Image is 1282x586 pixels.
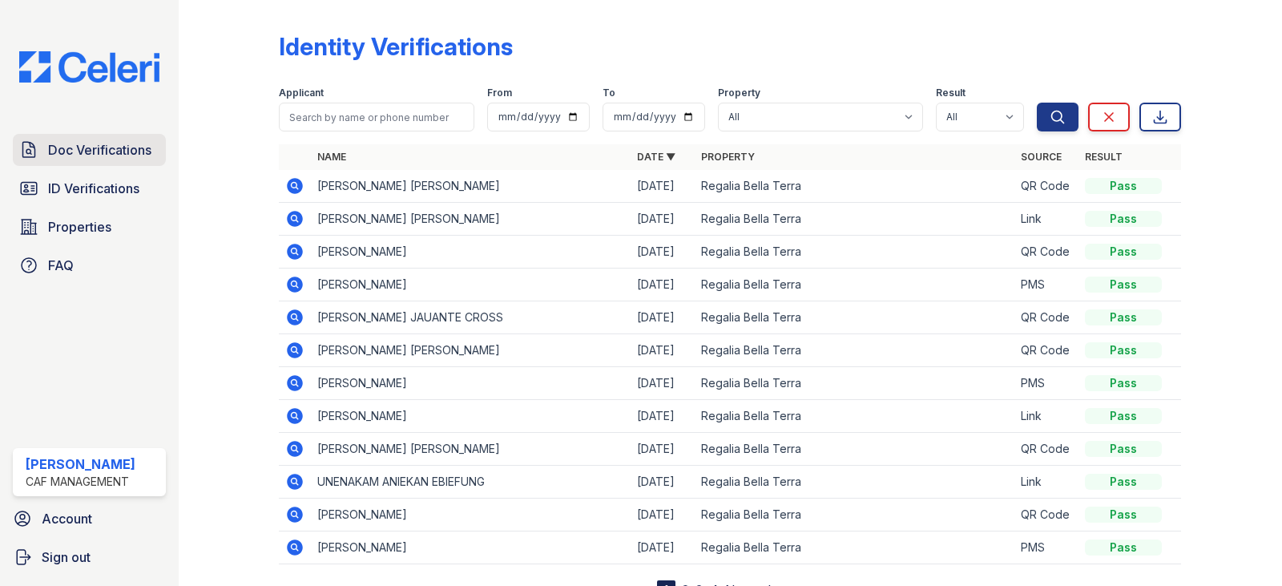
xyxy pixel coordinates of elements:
td: Regalia Bella Terra [695,466,1014,499]
td: Link [1014,203,1078,236]
td: [DATE] [631,499,695,531]
td: Regalia Bella Terra [695,170,1014,203]
td: [DATE] [631,334,695,367]
input: Search by name or phone number [279,103,474,131]
td: [PERSON_NAME] [PERSON_NAME] [311,433,631,466]
div: Identity Verifications [279,32,513,61]
div: Pass [1085,211,1162,227]
div: Pass [1085,178,1162,194]
span: Sign out [42,548,91,567]
td: QR Code [1014,499,1078,531]
td: [DATE] [631,203,695,236]
div: Pass [1085,441,1162,457]
label: From [487,87,512,99]
div: Pass [1085,540,1162,556]
span: Doc Verifications [48,140,151,160]
label: Property [718,87,760,99]
div: Pass [1085,474,1162,490]
span: Account [42,509,92,528]
td: Regalia Bella Terra [695,236,1014,269]
td: Regalia Bella Terra [695,203,1014,236]
a: Doc Verifications [13,134,166,166]
td: Regalia Bella Terra [695,367,1014,400]
td: PMS [1014,531,1078,564]
td: QR Code [1014,301,1078,334]
td: Link [1014,400,1078,433]
td: QR Code [1014,433,1078,466]
td: QR Code [1014,334,1078,367]
td: [PERSON_NAME] [311,531,631,564]
a: FAQ [13,249,166,281]
label: Result [936,87,966,99]
td: [DATE] [631,466,695,499]
td: QR Code [1014,236,1078,269]
a: Source [1021,151,1062,163]
div: CAF Management [26,474,135,490]
div: Pass [1085,507,1162,523]
td: [PERSON_NAME] [311,499,631,531]
a: Property [701,151,755,163]
td: Regalia Bella Terra [695,531,1014,564]
td: Regalia Bella Terra [695,334,1014,367]
td: Regalia Bella Terra [695,499,1014,531]
td: [PERSON_NAME] [311,236,631,269]
td: Regalia Bella Terra [695,433,1014,466]
td: [PERSON_NAME] [PERSON_NAME] [311,203,631,236]
td: Regalia Bella Terra [695,400,1014,433]
td: UNENAKAM ANIEKAN EBIEFUNG [311,466,631,499]
td: [PERSON_NAME] [311,400,631,433]
td: [PERSON_NAME] JAUANTE CROSS [311,301,631,334]
td: [DATE] [631,531,695,564]
td: [DATE] [631,170,695,203]
div: Pass [1085,375,1162,391]
img: CE_Logo_Blue-a8612792a0a2168367f1c8372b55b34899dd931a85d93a1a3d3e32e68fde9ad4.png [6,51,172,83]
a: Result [1085,151,1123,163]
label: Applicant [279,87,324,99]
td: [PERSON_NAME] [PERSON_NAME] [311,334,631,367]
a: Sign out [6,541,172,573]
span: FAQ [48,256,74,275]
td: [DATE] [631,269,695,301]
td: PMS [1014,269,1078,301]
a: Date ▼ [637,151,675,163]
td: [DATE] [631,367,695,400]
td: [PERSON_NAME] [311,269,631,301]
a: ID Verifications [13,172,166,204]
div: [PERSON_NAME] [26,455,135,474]
td: [PERSON_NAME] [PERSON_NAME] [311,170,631,203]
div: Pass [1085,342,1162,358]
a: Account [6,503,172,535]
div: Pass [1085,277,1162,293]
td: QR Code [1014,170,1078,203]
label: To [603,87,615,99]
td: [DATE] [631,400,695,433]
td: Regalia Bella Terra [695,301,1014,334]
td: [DATE] [631,301,695,334]
td: Regalia Bella Terra [695,269,1014,301]
span: ID Verifications [48,179,139,198]
a: Properties [13,211,166,243]
td: [DATE] [631,433,695,466]
td: PMS [1014,367,1078,400]
a: Name [317,151,346,163]
td: Link [1014,466,1078,499]
div: Pass [1085,408,1162,424]
div: Pass [1085,309,1162,325]
td: [PERSON_NAME] [311,367,631,400]
div: Pass [1085,244,1162,260]
td: [DATE] [631,236,695,269]
span: Properties [48,217,111,236]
